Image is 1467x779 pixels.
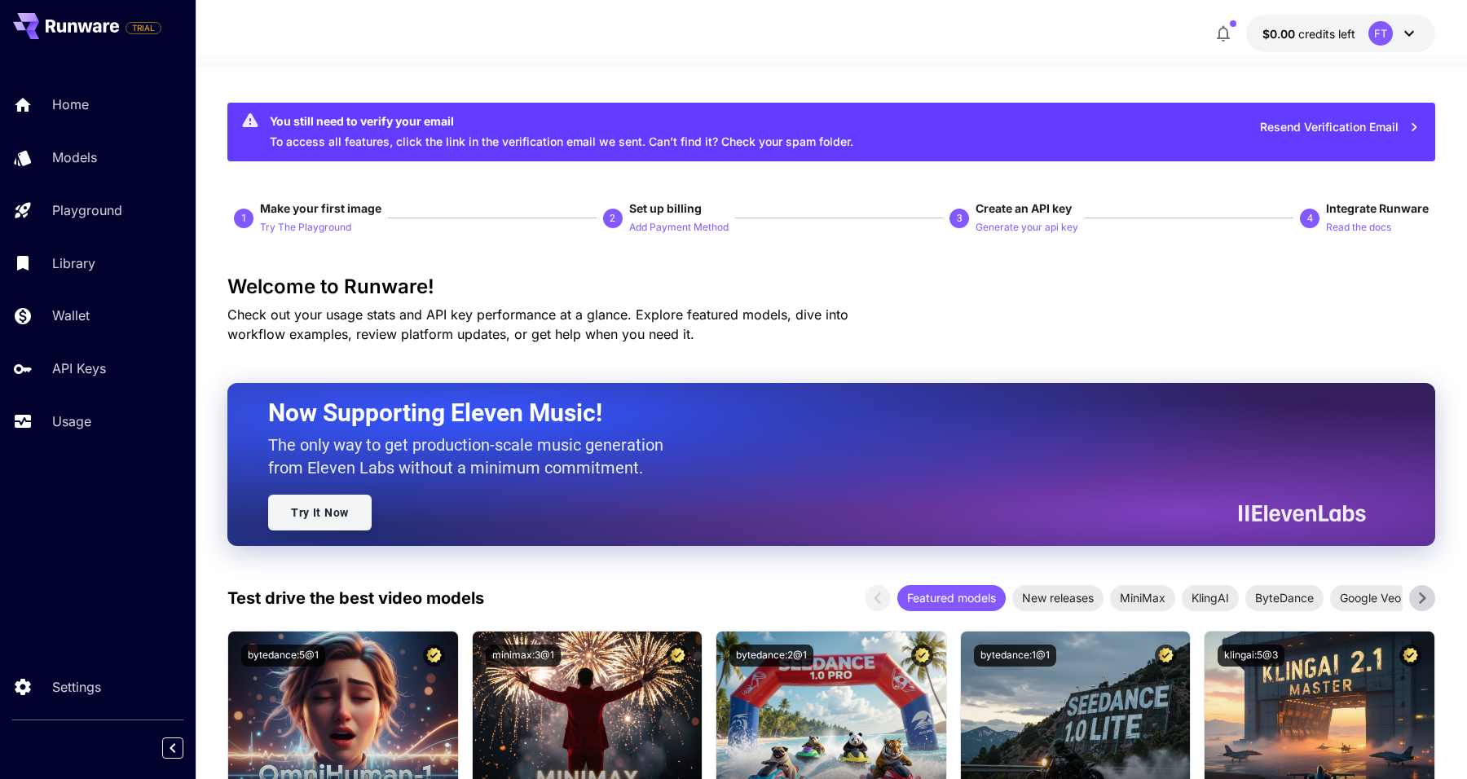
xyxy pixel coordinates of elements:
[162,737,183,759] button: Collapse sidebar
[667,645,689,667] button: Certified Model – Vetted for best performance and includes a commercial license.
[1326,220,1391,235] p: Read the docs
[1262,25,1355,42] div: $0.00
[270,112,853,130] div: You still need to verify your email
[897,585,1006,611] div: Featured models
[241,211,247,226] p: 1
[52,359,106,378] p: API Keys
[1262,27,1298,41] span: $0.00
[268,495,372,530] a: Try It Now
[126,22,161,34] span: TRIAL
[52,147,97,167] p: Models
[1251,111,1429,144] button: Resend Verification Email
[486,645,561,667] button: minimax:3@1
[1245,589,1324,606] span: ByteDance
[610,211,615,226] p: 2
[974,645,1056,667] button: bytedance:1@1
[1155,645,1177,667] button: Certified Model – Vetted for best performance and includes a commercial license.
[227,306,848,342] span: Check out your usage stats and API key performance at a glance. Explore featured models, dive int...
[1399,645,1421,667] button: Certified Model – Vetted for best performance and includes a commercial license.
[1012,589,1104,606] span: New releases
[52,306,90,325] p: Wallet
[976,201,1072,215] span: Create an API key
[1245,585,1324,611] div: ByteDance
[1218,645,1284,667] button: klingai:5@3
[1298,27,1355,41] span: credits left
[268,434,676,479] p: The only way to get production-scale music generation from Eleven Labs without a minimum commitment.
[897,589,1006,606] span: Featured models
[241,645,325,667] button: bytedance:5@1
[52,677,101,697] p: Settings
[976,220,1078,235] p: Generate your api key
[423,645,445,667] button: Certified Model – Vetted for best performance and includes a commercial license.
[268,398,1354,429] h2: Now Supporting Eleven Music!
[1326,201,1429,215] span: Integrate Runware
[1368,21,1393,46] div: FT
[1110,585,1175,611] div: MiniMax
[911,645,933,667] button: Certified Model – Vetted for best performance and includes a commercial license.
[52,253,95,273] p: Library
[1182,589,1239,606] span: KlingAI
[976,217,1078,236] button: Generate your api key
[1110,589,1175,606] span: MiniMax
[260,217,351,236] button: Try The Playground
[227,586,484,610] p: Test drive the best video models
[174,733,196,763] div: Collapse sidebar
[629,217,729,236] button: Add Payment Method
[260,201,381,215] span: Make your first image
[52,200,122,220] p: Playground
[1307,211,1313,226] p: 4
[227,275,1435,298] h3: Welcome to Runware!
[270,108,853,156] div: To access all features, click the link in the verification email we sent. Can’t find it? Check yo...
[1182,585,1239,611] div: KlingAI
[1326,217,1391,236] button: Read the docs
[629,201,702,215] span: Set up billing
[260,220,351,235] p: Try The Playground
[52,412,91,431] p: Usage
[52,95,89,114] p: Home
[1330,585,1411,611] div: Google Veo
[1012,585,1104,611] div: New releases
[126,18,161,37] span: Add your payment card to enable full platform functionality.
[957,211,963,226] p: 3
[1330,589,1411,606] span: Google Veo
[729,645,813,667] button: bytedance:2@1
[1246,15,1435,52] button: $0.00FT
[629,220,729,235] p: Add Payment Method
